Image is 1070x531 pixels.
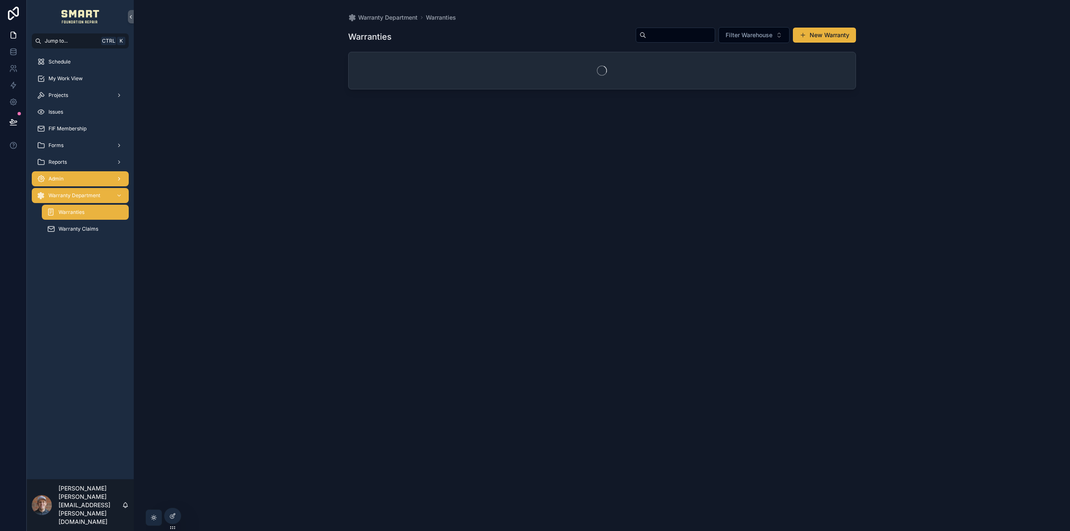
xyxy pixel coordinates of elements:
[42,221,129,236] a: Warranty Claims
[32,33,129,48] button: Jump to...CtrlK
[32,138,129,153] a: Forms
[101,37,116,45] span: Ctrl
[48,109,63,115] span: Issues
[27,48,134,247] div: scrollable content
[118,38,125,44] span: K
[59,226,98,232] span: Warranty Claims
[59,209,84,216] span: Warranties
[32,171,129,186] a: Admin
[48,75,83,82] span: My Work View
[61,10,99,23] img: App logo
[48,92,68,99] span: Projects
[48,142,64,149] span: Forms
[42,205,129,220] a: Warranties
[48,125,87,132] span: FIF Membership
[32,188,129,203] a: Warranty Department
[48,175,64,182] span: Admin
[32,88,129,103] a: Projects
[45,38,98,44] span: Jump to...
[726,31,772,39] span: Filter Warehouse
[426,13,456,22] a: Warranties
[32,104,129,119] a: Issues
[32,121,129,136] a: FIF Membership
[718,27,790,43] button: Select Button
[59,484,122,526] p: [PERSON_NAME] [PERSON_NAME][EMAIL_ADDRESS][PERSON_NAME][DOMAIN_NAME]
[793,28,856,43] button: New Warranty
[358,13,418,22] span: Warranty Department
[32,155,129,170] a: Reports
[48,58,71,65] span: Schedule
[32,54,129,69] a: Schedule
[48,159,67,165] span: Reports
[348,13,418,22] a: Warranty Department
[348,31,392,43] h1: Warranties
[32,71,129,86] a: My Work View
[48,192,100,199] span: Warranty Department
